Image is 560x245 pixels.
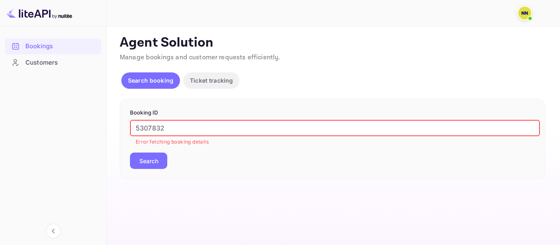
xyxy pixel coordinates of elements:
div: Bookings [25,42,97,51]
div: Customers [25,58,97,67]
button: Collapse navigation [46,224,61,238]
p: Ticket tracking [190,76,233,85]
a: Customers [5,55,101,70]
img: N/A N/A [518,7,531,20]
div: Customers [5,55,101,71]
span: Manage bookings and customer requests efficiently. [120,53,280,62]
p: Search booking [128,76,173,85]
input: Enter Booking ID (e.g., 63782194) [130,120,540,136]
p: Error fetching booking details [136,138,534,146]
img: LiteAPI logo [7,7,72,20]
a: Bookings [5,38,101,54]
p: Booking ID [130,109,535,117]
p: Agent Solution [120,35,545,51]
button: Search [130,153,167,169]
